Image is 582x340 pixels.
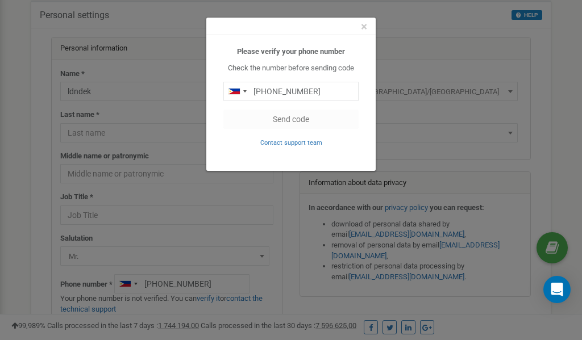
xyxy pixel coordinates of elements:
[361,21,367,33] button: Close
[361,20,367,33] span: ×
[237,47,345,56] b: Please verify your phone number
[260,139,322,146] small: Contact support team
[223,110,359,129] button: Send code
[543,276,571,303] div: Open Intercom Messenger
[223,63,359,74] p: Check the number before sending code
[223,82,359,101] input: 0905 123 4567
[260,138,322,146] a: Contact support team
[224,82,250,100] div: Telephone country code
